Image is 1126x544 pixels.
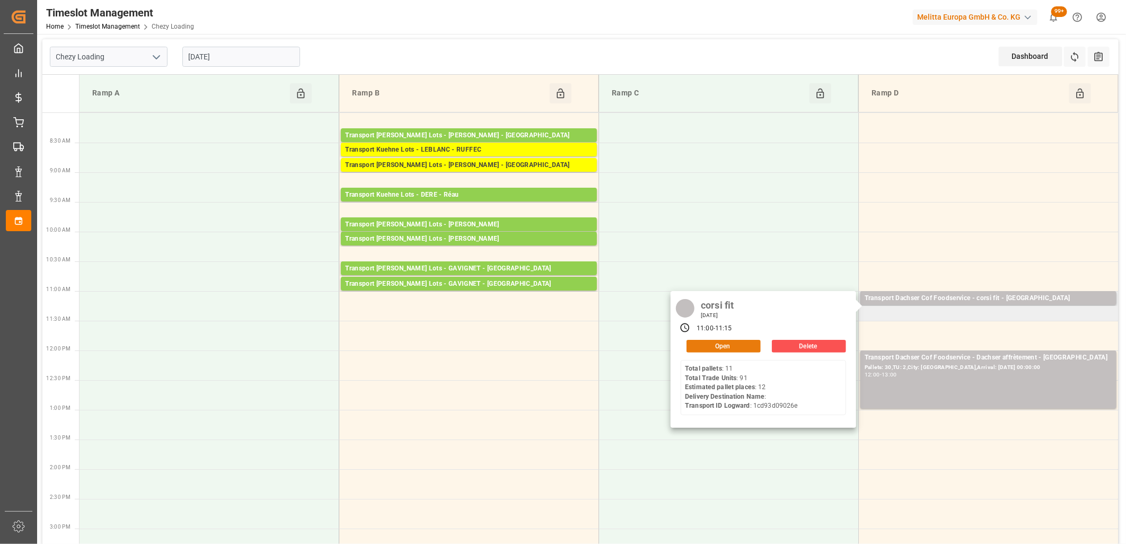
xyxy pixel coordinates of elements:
div: Melitta Europa GmbH & Co. KG [913,10,1037,25]
button: Melitta Europa GmbH & Co. KG [913,7,1042,27]
button: show 100 new notifications [1042,5,1066,29]
span: 8:30 AM [50,138,71,144]
a: Home [46,23,64,30]
a: Timeslot Management [75,23,140,30]
div: Transport [PERSON_NAME] Lots - [PERSON_NAME] [345,220,593,230]
b: Delivery Destination Name [685,393,764,400]
span: 2:30 PM [50,494,71,500]
div: Pallets: 11,TU: 91,City: [GEOGRAPHIC_DATA],Arrival: [DATE] 00:00:00 [865,304,1112,313]
span: 12:30 PM [46,375,71,381]
b: Total pallets [685,365,722,372]
span: 1:30 PM [50,435,71,441]
div: Pallets: 17,TU: 612,City: CARQUEFOU,Arrival: [DATE] 00:00:00 [345,230,593,239]
div: Pallets: 1,TU: ,City: [GEOGRAPHIC_DATA],Arrival: [DATE] 00:00:00 [345,289,593,299]
div: Pallets: 1,TU: 361,City: RUFFEC,Arrival: [DATE] 00:00:00 [345,155,593,164]
div: Transport [PERSON_NAME] Lots - [PERSON_NAME] - [GEOGRAPHIC_DATA] [345,160,593,171]
div: Pallets: 3,TU: 87,City: [GEOGRAPHIC_DATA],Arrival: [DATE] 00:00:00 [345,200,593,209]
span: 10:30 AM [46,257,71,262]
div: Transport Dachser Cof Foodservice - Dachser affrètement - [GEOGRAPHIC_DATA] [865,353,1112,363]
div: Ramp C [608,83,810,103]
div: Dashboard [999,47,1062,66]
span: 11:30 AM [46,316,71,322]
div: Transport [PERSON_NAME] Lots - GAVIGNET - [GEOGRAPHIC_DATA] [345,264,593,274]
div: Transport Dachser Cof Foodservice - corsi fit - [GEOGRAPHIC_DATA] [865,293,1112,304]
div: Transport [PERSON_NAME] Lots - [PERSON_NAME] - [GEOGRAPHIC_DATA] [345,130,593,141]
div: Transport [PERSON_NAME] Lots - GAVIGNET - [GEOGRAPHIC_DATA] [345,279,593,289]
input: Type to search/select [50,47,168,67]
div: Pallets: 19,TU: 280,City: [GEOGRAPHIC_DATA],Arrival: [DATE] 00:00:00 [345,274,593,283]
span: 9:30 AM [50,197,71,203]
span: 12:00 PM [46,346,71,352]
div: Ramp A [88,83,290,103]
div: Pallets: 30,TU: 2,City: [GEOGRAPHIC_DATA],Arrival: [DATE] 00:00:00 [865,363,1112,372]
span: 99+ [1051,6,1067,17]
div: corsi fit [697,296,737,312]
div: 13:00 [882,372,897,377]
div: Timeslot Management [46,5,194,21]
div: Ramp B [348,83,550,103]
span: 9:00 AM [50,168,71,173]
button: Delete [772,340,846,353]
div: 11:00 [697,324,714,334]
button: Help Center [1066,5,1089,29]
div: Transport Kuehne Lots - LEBLANC - RUFFEC [345,145,593,155]
b: Total Trade Units [685,374,736,382]
span: 1:00 PM [50,405,71,411]
span: 11:00 AM [46,286,71,292]
div: 12:00 [865,372,880,377]
b: Estimated pallet places [685,383,755,391]
div: Ramp D [867,83,1069,103]
button: open menu [148,49,164,65]
span: 2:00 PM [50,464,71,470]
div: [DATE] [697,312,737,319]
b: Transport ID Logward [685,402,750,409]
div: : 11 : 91 : 12 : : 1cd93d09026e [685,364,798,411]
div: - [880,372,882,377]
input: DD-MM-YYYY [182,47,300,67]
div: - [714,324,715,334]
div: Pallets: ,TU: 444,City: [GEOGRAPHIC_DATA],Arrival: [DATE] 00:00:00 [345,171,593,180]
div: 11:15 [715,324,732,334]
div: Pallets: ,TU: 41,City: [GEOGRAPHIC_DATA],Arrival: [DATE] 00:00:00 [345,141,593,150]
button: Open [687,340,761,353]
div: Transport Kuehne Lots - DERE - Réau [345,190,593,200]
span: 3:00 PM [50,524,71,530]
span: 10:00 AM [46,227,71,233]
div: Pallets: 10,TU: ,City: CARQUEFOU,Arrival: [DATE] 00:00:00 [345,244,593,253]
div: Transport [PERSON_NAME] Lots - [PERSON_NAME] [345,234,593,244]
